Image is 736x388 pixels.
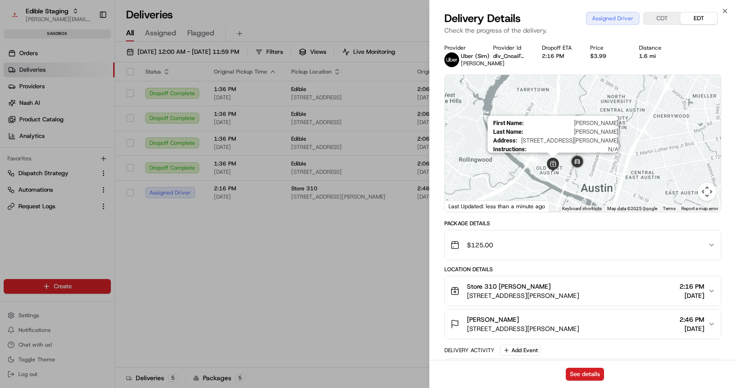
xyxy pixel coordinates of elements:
span: Delivery Details [444,11,521,26]
span: [PERSON_NAME] [467,315,519,324]
button: Map camera controls [698,183,716,201]
span: Map data ©2025 Google [607,206,657,211]
span: [PERSON_NAME] [461,60,505,67]
button: dlv_CnoaiFo5Egn6sZBNSC7DsV [493,52,527,60]
span: N/A [530,146,618,153]
span: • [76,167,80,174]
img: 4281594248423_2fcf9dad9f2a874258b8_72.png [19,87,36,104]
span: [PERSON_NAME] [527,128,618,135]
button: Start new chat [156,90,167,101]
p: Check the progress of the delivery. [444,26,721,35]
span: [DATE] [81,142,100,149]
img: uber-new-logo.jpeg [444,52,459,67]
a: Terms (opens in new tab) [663,206,676,211]
span: [PERSON_NAME] [29,142,75,149]
a: Report a map error [681,206,718,211]
div: 1.6 mi [639,52,673,60]
span: [PERSON_NAME] [528,120,618,126]
button: Add Event [500,345,541,356]
a: 📗Knowledge Base [6,201,74,218]
div: 2:16 PM [542,52,576,60]
div: 📗 [9,206,17,213]
button: [PERSON_NAME][STREET_ADDRESS][PERSON_NAME]2:46 PM[DATE] [445,309,721,339]
div: Past conversations [9,119,62,126]
div: Provider Id [493,44,527,51]
button: EDT [680,12,717,24]
div: Delivery Activity [444,347,494,354]
div: 💻 [78,206,85,213]
a: 💻API Documentation [74,201,151,218]
input: Clear [24,59,152,68]
button: See all [143,117,167,128]
span: $125.00 [467,240,493,250]
img: Brittany Newman [9,133,24,148]
span: 2:16 PM [679,282,704,291]
button: See details [566,368,604,381]
img: Nash [9,9,28,27]
span: [STREET_ADDRESS][PERSON_NAME] [467,291,579,300]
a: Powered byPylon [65,227,111,234]
span: [DATE] [679,291,704,300]
span: [DATE] [679,324,704,333]
span: Uber (Sim) [461,52,489,60]
div: Start new chat [41,87,151,97]
img: Google [447,200,477,212]
div: Provider [444,44,478,51]
div: We're available if you need us! [41,97,126,104]
span: API Documentation [87,205,148,214]
div: Location Details [444,266,721,273]
button: Store 310 [PERSON_NAME][STREET_ADDRESS][PERSON_NAME]2:16 PM[DATE] [445,276,721,306]
p: Welcome 👋 [9,36,167,51]
span: Knowledge Base [18,205,70,214]
span: Last Name : [493,128,523,135]
img: Brittany Newman [9,158,24,173]
div: $3.99 [590,52,624,60]
button: $125.00 [445,230,721,260]
button: CDT [644,12,680,24]
div: Distance [639,44,673,51]
span: Address : [493,137,517,144]
button: Keyboard shortcuts [562,205,602,212]
span: Pylon [92,228,111,234]
span: [STREET_ADDRESS][PERSON_NAME] [521,137,618,144]
span: Store 310 [PERSON_NAME] [467,282,551,291]
div: Last Updated: less than a minute ago [445,200,549,212]
a: Open this area in Google Maps (opens a new window) [447,200,477,212]
span: [STREET_ADDRESS][PERSON_NAME] [467,324,579,333]
div: Package Details [444,220,721,227]
span: • [76,142,80,149]
div: Price [590,44,624,51]
span: [DATE] [81,167,100,174]
div: Dropoff ETA [542,44,576,51]
span: [PERSON_NAME] [29,167,75,174]
span: 2:46 PM [679,315,704,324]
span: Instructions : [493,146,527,153]
img: 1736555255976-a54dd68f-1ca7-489b-9aae-adbdc363a1c4 [9,87,26,104]
span: First Name : [493,120,524,126]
